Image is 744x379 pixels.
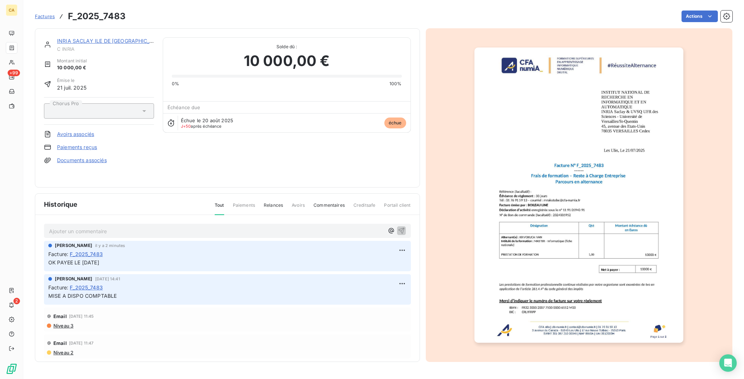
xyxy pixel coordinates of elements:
span: OK PAYEE LE [DATE] [48,259,99,265]
span: [PERSON_NAME] [55,276,92,282]
span: [DATE] 11:47 [69,341,94,345]
span: Tout [215,202,224,215]
span: 10 000,00 € [57,64,87,71]
span: Solde dû : [172,44,402,50]
span: 100% [389,81,402,87]
span: F_2025_7483 [70,250,103,258]
span: Montant initial [57,58,87,64]
span: [DATE] 14:41 [95,277,120,281]
span: Émise le [57,77,86,84]
span: Échéance due [167,104,201,110]
span: 0% [172,81,179,87]
span: il y a 2 minutes [95,243,125,248]
span: Creditsafe [353,202,376,214]
span: [PERSON_NAME] [55,242,92,249]
a: Avoirs associés [57,131,94,138]
span: Niveau 3 [53,323,73,329]
span: MISE A DISPO COMPTABLE [48,293,117,299]
span: Portail client [384,202,411,214]
span: échue [384,118,406,128]
span: C INRIA [57,46,154,52]
span: [DATE] 11:45 [69,314,94,318]
div: CA [6,4,17,16]
span: Historique [44,199,78,209]
span: Niveau 2 [53,350,73,355]
span: Facture : [48,250,68,258]
span: Email [53,313,67,319]
div: Open Intercom Messenger [719,354,737,372]
span: 2 [13,298,20,304]
span: Commentaires [314,202,345,214]
span: Email [53,340,67,346]
span: +99 [8,70,20,76]
span: Avoirs [292,202,305,214]
a: Paiements reçus [57,144,97,151]
span: Relances [264,202,283,214]
span: Factures [35,13,55,19]
a: Documents associés [57,157,107,164]
span: 10 000,00 € [244,50,330,72]
h3: F_2025_7483 [68,10,126,23]
span: Échue le 20 août 2025 [181,118,233,123]
span: J+50 [181,124,191,129]
span: 21 juil. 2025 [57,84,86,91]
span: après échéance [181,124,222,128]
span: Paiements [233,202,255,214]
img: invoice_thumbnail [474,48,683,343]
span: Facture : [48,284,68,291]
img: Logo LeanPay [6,363,17,375]
button: Actions [682,11,718,22]
a: INRIA SACLAY ILE DE [GEOGRAPHIC_DATA] [57,38,165,44]
a: Factures [35,13,55,20]
span: F_2025_7483 [70,284,103,291]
